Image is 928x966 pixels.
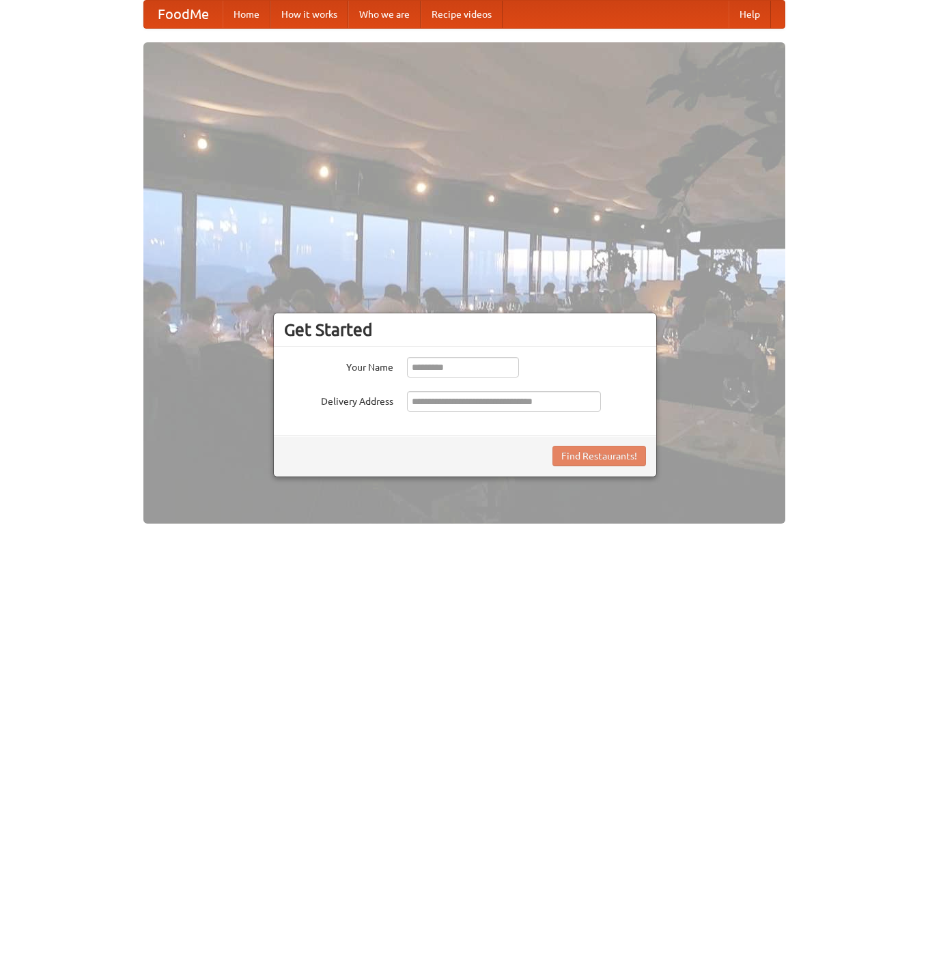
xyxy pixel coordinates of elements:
[144,1,223,28] a: FoodMe
[729,1,771,28] a: Help
[421,1,503,28] a: Recipe videos
[284,357,393,374] label: Your Name
[270,1,348,28] a: How it works
[348,1,421,28] a: Who we are
[284,391,393,408] label: Delivery Address
[552,446,646,466] button: Find Restaurants!
[223,1,270,28] a: Home
[284,319,646,340] h3: Get Started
